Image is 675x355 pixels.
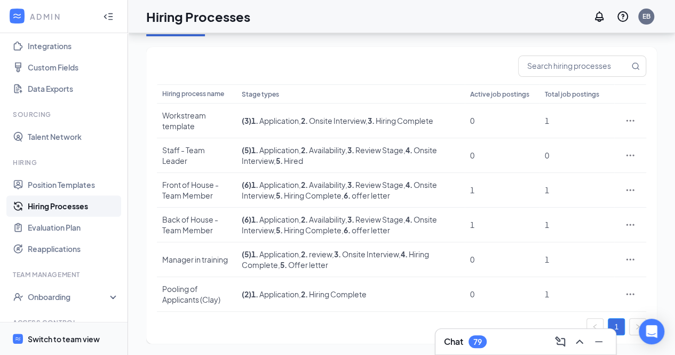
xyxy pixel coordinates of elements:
span: Application [251,215,298,224]
span: 1 [470,220,474,230]
div: EB [642,12,650,21]
button: Minimize [590,333,607,350]
div: Front of House - Team Member [162,179,231,201]
div: Workstream template [162,110,231,131]
div: ADMIN [30,11,93,22]
a: Position Templates [28,174,119,195]
svg: Notifications [593,10,606,23]
b: 6 . [343,191,350,200]
span: Application [251,145,298,155]
b: 2 . [300,249,307,259]
div: Manager in training [162,254,231,265]
svg: Ellipses [625,115,636,126]
span: left [592,324,598,330]
span: , offer letter [341,191,390,200]
span: ( 2 ) [241,289,251,299]
span: , offer letter [341,225,390,235]
input: Search hiring processes [519,56,629,76]
span: , Offer letter [277,260,328,270]
svg: Minimize [592,335,605,348]
th: Stage types [236,84,465,104]
svg: QuestionInfo [616,10,629,23]
div: Pooling of Applicants (Clay) [162,283,231,305]
b: 1 . [251,116,258,125]
span: Application [251,249,298,259]
b: 1 . [251,180,258,190]
b: 1 . [251,145,258,155]
a: Talent Network [28,126,119,147]
svg: ComposeMessage [554,335,567,348]
a: Data Exports [28,78,119,99]
span: ( 5 ) [241,249,251,259]
b: 5 . [280,260,287,270]
span: ( 6 ) [241,180,251,190]
span: 0 [470,116,474,125]
svg: Collapse [103,11,114,22]
span: , Availability [298,145,345,155]
a: 1 [608,319,624,335]
b: 4 . [400,249,407,259]
a: Integrations [28,35,119,57]
b: 2 . [300,289,307,299]
span: , Availability [298,215,345,224]
b: 3 . [347,215,354,224]
svg: MagnifyingGlass [631,62,640,70]
svg: WorkstreamLogo [14,335,21,342]
h1: Hiring Processes [146,7,250,26]
svg: Ellipses [625,254,636,265]
div: Hiring [13,158,117,167]
b: 1 . [251,215,258,224]
div: 1 [545,254,609,265]
span: Application [251,289,298,299]
span: Hiring process name [162,90,224,98]
span: , Hiring Complete [273,225,341,235]
b: 3 . [347,180,354,190]
div: 1 [545,185,609,195]
li: 1 [608,318,625,335]
b: 5 . [275,225,282,235]
div: Staff - Team Leader [162,145,231,166]
svg: WorkstreamLogo [12,11,22,21]
span: , Hiring Complete [365,116,433,125]
span: , Onsite Interview [331,249,398,259]
b: 2 . [300,180,307,190]
div: 1 [545,115,609,126]
li: Previous Page [586,318,603,335]
a: Reapplications [28,238,119,259]
span: , Onsite Interview [298,116,365,125]
div: 0 [545,150,609,161]
button: left [586,318,603,335]
b: 2 . [300,116,307,125]
div: Switch to team view [28,334,100,344]
button: ChevronUp [571,333,588,350]
a: Hiring Processes [28,195,119,217]
b: 1 . [251,249,258,259]
span: 0 [470,151,474,160]
div: Back of House - Team Member [162,214,231,235]
b: 3 . [333,249,340,259]
svg: Ellipses [625,150,636,161]
span: Application [251,180,298,190]
a: Custom Fields [28,57,119,78]
span: , Review Stage [345,180,403,190]
span: , Hiring Complete [273,191,341,200]
b: 5 . [275,191,282,200]
span: , Review Stage [345,145,403,155]
th: Total job postings [539,84,614,104]
li: Next Page [629,318,646,335]
span: , Hired [273,156,303,165]
span: , Hiring Complete [298,289,366,299]
b: 3 . [367,116,374,125]
span: ( 5 ) [241,145,251,155]
span: 0 [470,255,474,264]
button: right [629,318,646,335]
b: 4 . [405,180,412,190]
th: Active job postings [465,84,539,104]
svg: Ellipses [625,219,636,230]
svg: Ellipses [625,185,636,195]
a: Evaluation Plan [28,217,119,238]
div: 1 [545,219,609,230]
div: 79 [473,337,482,346]
b: 5 . [275,156,282,165]
b: 4 . [405,145,412,155]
